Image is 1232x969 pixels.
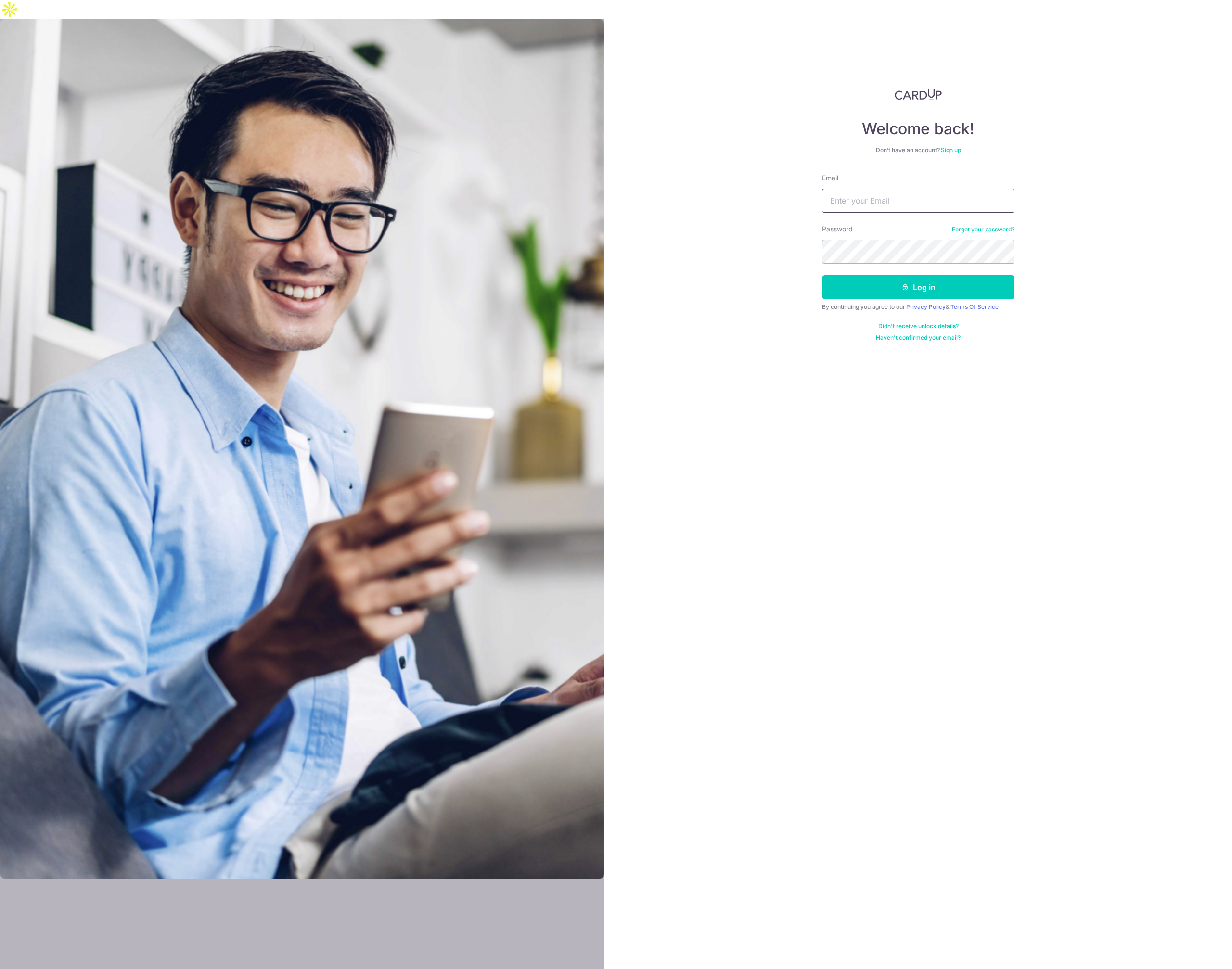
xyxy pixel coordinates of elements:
[950,303,999,310] a: Terms Of Service
[822,224,853,234] label: Password
[895,89,942,100] img: CardUp Logo
[822,275,1014,299] button: Log in
[952,226,1014,233] a: Forgot your password?
[941,146,961,153] a: Sign up
[822,189,1014,213] input: Enter your Email
[878,322,959,330] a: Didn't receive unlock details?
[822,173,838,183] label: Email
[876,334,961,342] a: Haven't confirmed your email?
[822,146,1014,154] div: Don’t have an account?
[822,119,1014,139] h4: Welcome back!
[906,303,946,310] a: Privacy Policy
[822,303,1014,311] div: By continuing you agree to our &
